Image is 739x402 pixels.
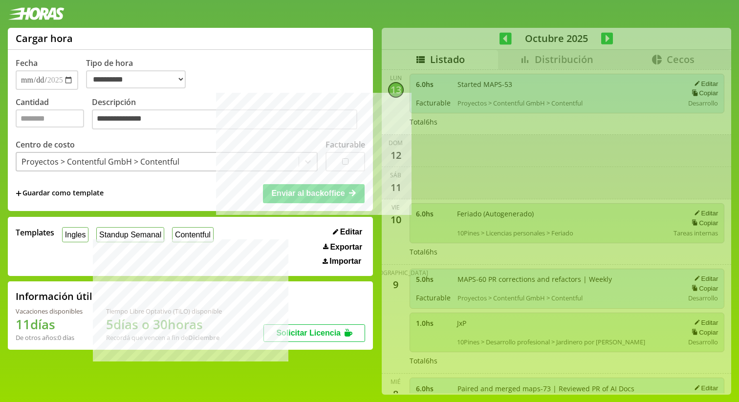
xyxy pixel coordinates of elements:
[96,227,164,242] button: Standup Semanal
[16,139,75,150] label: Centro de costo
[16,97,92,132] label: Cantidad
[92,109,357,130] textarea: Descripción
[106,316,222,333] h1: 5 días o 30 horas
[276,329,341,337] span: Solicitar Licencia
[326,139,365,150] label: Facturable
[16,58,38,68] label: Fecha
[16,290,92,303] h2: Información útil
[330,243,362,252] span: Exportar
[16,333,83,342] div: De otros años: 0 días
[16,227,54,238] span: Templates
[16,316,83,333] h1: 11 días
[86,70,186,88] select: Tipo de hora
[8,7,65,20] img: logotipo
[16,188,22,199] span: +
[106,333,222,342] div: Recordá que vencen a fin de
[271,189,345,197] span: Enviar al backoffice
[320,242,365,252] button: Exportar
[22,156,179,167] div: Proyectos > Contentful GmbH > Contentful
[340,228,362,236] span: Editar
[329,257,361,266] span: Importar
[263,324,365,342] button: Solicitar Licencia
[263,184,365,203] button: Enviar al backoffice
[188,333,219,342] b: Diciembre
[86,58,194,90] label: Tipo de hora
[16,109,84,127] input: Cantidad
[172,227,214,242] button: Contentful
[16,188,104,199] span: +Guardar como template
[92,97,365,132] label: Descripción
[62,227,88,242] button: Ingles
[330,227,365,237] button: Editar
[106,307,222,316] div: Tiempo Libre Optativo (TiLO) disponible
[16,32,73,45] h1: Cargar hora
[16,307,83,316] div: Vacaciones disponibles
